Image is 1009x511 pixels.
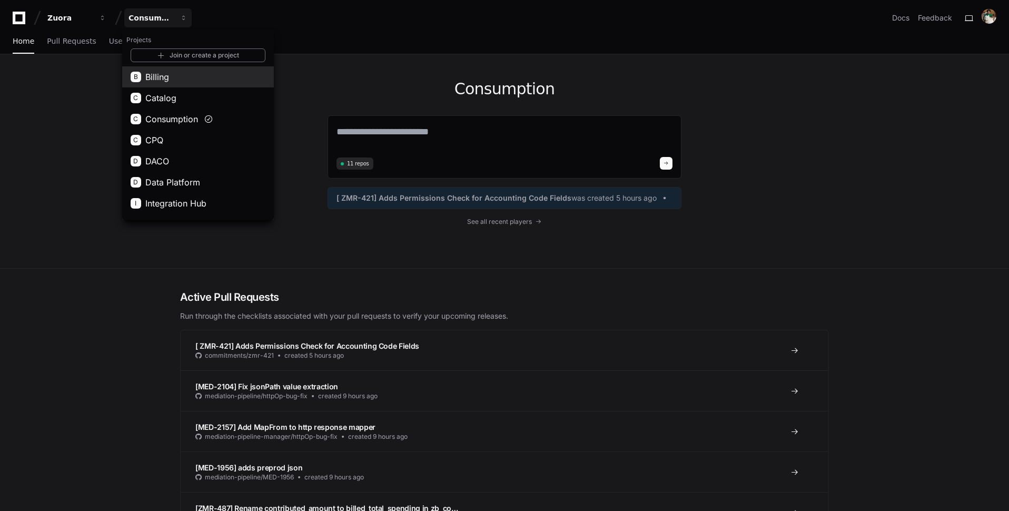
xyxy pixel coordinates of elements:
[195,341,419,350] span: [ ZMR-421] Adds Permissions Check for Accounting Code Fields
[109,38,130,44] span: Users
[337,193,571,203] span: [ ZMR-421] Adds Permissions Check for Accounting Code Fields
[145,155,169,168] span: DACO
[918,13,952,23] button: Feedback
[131,177,141,188] div: D
[328,80,681,99] h1: Consumption
[205,433,338,441] span: mediation-pipeline-manager/httpOp-bug-fix
[128,13,174,23] div: Consumption
[145,71,169,83] span: Billing
[195,422,375,431] span: [MED-2157] Add MapFrom to http response mapper
[13,30,34,54] a: Home
[982,9,996,24] img: ACg8ocLG_LSDOp7uAivCyQqIxj1Ef0G8caL3PxUxK52DC0_DO42UYdCW=s96-c
[205,392,308,400] span: mediation-pipeline/httpOp-bug-fix
[195,382,338,391] span: [MED-2104] Fix jsonPath value extraction
[131,135,141,145] div: C
[145,176,200,189] span: Data Platform
[205,473,294,481] span: mediation-pipeline/MED-1956
[131,72,141,82] div: B
[347,160,369,168] span: 11 repos
[181,330,828,370] a: [ ZMR-421] Adds Permissions Check for Accounting Code Fieldscommitments/zmr-421created 5 hours ago
[124,8,192,27] button: Consumption
[284,351,344,360] span: created 5 hours ago
[180,311,829,321] p: Run through the checklists associated with your pull requests to verify your upcoming releases.
[181,411,828,451] a: [MED-2157] Add MapFrom to http response mappermediation-pipeline-manager/httpOp-bug-fixcreated 9 ...
[122,30,274,220] div: Zuora
[145,113,198,125] span: Consumption
[348,433,408,441] span: created 9 hours ago
[109,30,130,54] a: Users
[318,392,378,400] span: created 9 hours ago
[43,8,111,27] button: Zuora
[13,38,34,44] span: Home
[205,351,274,360] span: commitments/zmr-421
[181,370,828,411] a: [MED-2104] Fix jsonPath value extractionmediation-pipeline/httpOp-bug-fixcreated 9 hours ago
[571,193,657,203] span: was created 5 hours ago
[47,38,96,44] span: Pull Requests
[181,451,828,492] a: [MED-1956] adds preprod jsonmediation-pipeline/MED-1956created 9 hours ago
[47,30,96,54] a: Pull Requests
[47,13,93,23] div: Zuora
[892,13,909,23] a: Docs
[195,463,302,472] span: [MED-1956] adds preprod json
[145,92,176,104] span: Catalog
[180,290,829,304] h2: Active Pull Requests
[131,93,141,103] div: C
[131,114,141,124] div: C
[145,134,163,146] span: CPQ
[122,32,274,48] h1: Projects
[304,473,364,481] span: created 9 hours ago
[468,218,532,226] span: See all recent players
[131,156,141,166] div: D
[131,198,141,209] div: I
[131,48,265,62] a: Join or create a project
[337,193,672,203] a: [ ZMR-421] Adds Permissions Check for Accounting Code Fieldswas created 5 hours ago
[328,218,681,226] a: See all recent players
[145,197,206,210] span: Integration Hub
